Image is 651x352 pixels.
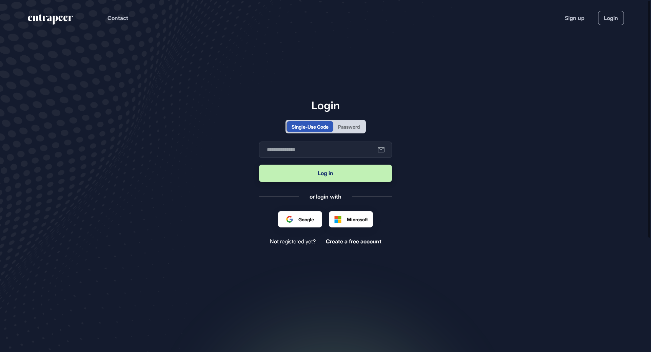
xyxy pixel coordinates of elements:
a: entrapeer-logo [27,14,74,27]
div: or login with [310,193,341,200]
button: Contact [107,14,128,22]
a: Sign up [565,14,585,22]
span: Microsoft [347,216,368,223]
span: Not registered yet? [270,238,316,245]
div: Password [338,123,360,130]
div: Single-Use Code [292,123,329,130]
a: Login [598,11,624,25]
button: Log in [259,165,392,182]
h1: Login [259,99,392,112]
a: Create a free account [326,238,381,245]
